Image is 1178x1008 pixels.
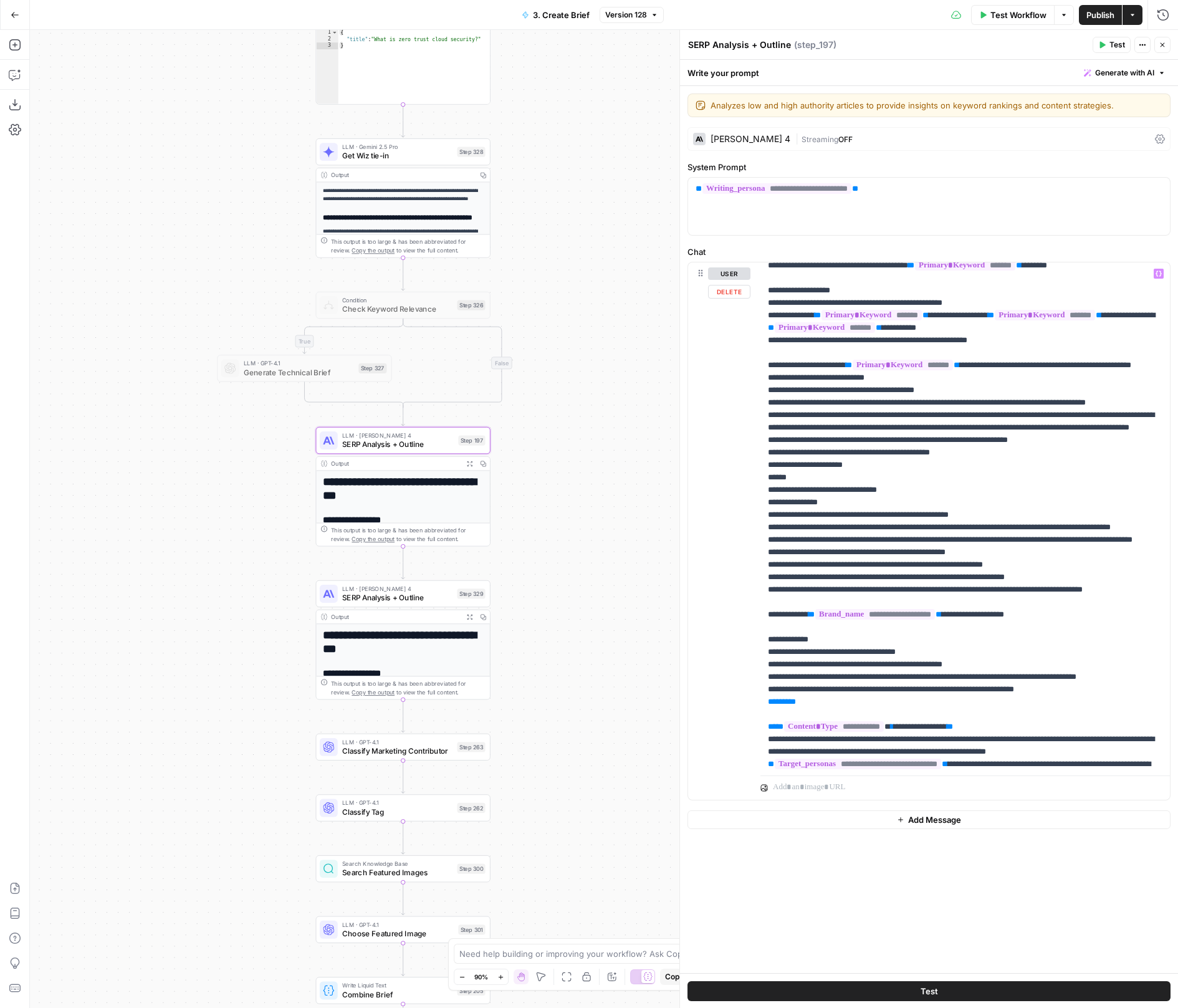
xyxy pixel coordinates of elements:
span: Search Knowledge Base [342,859,453,868]
span: Classify Marketing Contributor [342,746,453,757]
g: Edge from step_300 to step_301 [401,882,405,915]
span: Write Liquid Text [342,981,453,990]
span: Check Keyword Relevance [342,304,453,315]
textarea: Analyzes low and high authority articles to provide insights on keyword rankings and content stra... [711,99,1162,112]
textarea: SERP Analysis + Outline [688,39,791,51]
g: Edge from step_289 to step_328 [401,104,405,137]
button: Version 128 [600,7,664,23]
span: Generate with AI [1095,67,1154,79]
div: Step 328 [457,146,485,156]
g: Edge from step_263 to step_262 [401,760,405,793]
div: LLM · GPT-4.1Choose Featured ImageStep 301 [316,916,491,943]
div: Output [331,459,459,468]
span: LLM · GPT-4.1 [342,920,454,929]
div: Step 326 [457,300,485,310]
g: Edge from step_262 to step_300 [401,821,405,854]
div: This output is too large & has been abbreviated for review. to view the full content. [331,526,486,544]
span: Streaming [802,135,838,144]
span: Copy [665,971,684,982]
button: Delete [708,285,750,299]
div: Step 205 [457,986,485,996]
div: 1 [316,29,338,36]
div: Step 262 [457,803,485,813]
span: LLM · [PERSON_NAME] 4 [342,431,454,439]
g: Edge from step_329 to step_263 [401,699,405,732]
div: Step 300 [457,864,485,874]
span: Condition [342,295,453,304]
g: Edge from step_327 to step_326-conditional-end [304,382,403,408]
span: Test Workflow [990,9,1046,21]
div: Step 301 [458,924,485,934]
span: ( step_197 ) [794,39,836,51]
span: Choose Featured Image [342,928,454,939]
span: LLM · GPT-4.1 [244,358,354,367]
span: Search Featured Images [342,867,453,878]
span: LLM · Gemini 2.5 Pro [342,142,453,151]
div: Write Liquid TextCombine BriefStep 205 [316,977,491,1004]
button: Generate with AI [1079,65,1171,81]
div: This output is too large & has been abbreviated for review. to view the full content. [331,679,486,697]
div: LLM · GPT-4.1Classify Marketing ContributorStep 263 [316,734,491,761]
span: Combine Brief [342,989,453,1000]
div: Output [331,170,473,179]
span: Test [1109,39,1125,50]
label: System Prompt [687,161,1171,173]
span: Copy the output [352,689,395,696]
g: Edge from step_197 to step_329 [401,546,405,579]
button: Test [1093,37,1131,53]
div: userDelete [688,262,750,800]
g: Edge from step_301 to step_205 [401,943,405,976]
g: Edge from step_326 to step_327 [303,319,403,354]
span: SERP Analysis + Outline [342,592,453,603]
div: ConditionCheck Keyword RelevanceStep 326 [316,292,491,319]
span: LLM · GPT-4.1 [342,737,453,746]
button: Test [687,981,1171,1001]
g: Edge from step_328 to step_326 [401,257,405,290]
div: LLM · GPT-4.1Generate Technical BriefStep 327 [217,355,391,382]
div: 2 [316,36,338,42]
button: Copy [660,969,689,985]
div: [PERSON_NAME] 4 [711,135,790,143]
span: SERP Analysis + Outline [342,439,454,450]
button: Publish [1079,5,1122,25]
div: 3 [316,42,338,49]
span: Copy the output [352,535,395,542]
div: Step 327 [358,363,386,373]
div: Step 263 [457,742,485,752]
button: Add Message [687,810,1171,829]
div: Write your prompt [680,60,1178,85]
span: Copy the output [352,247,395,254]
g: Edge from step_326-conditional-end to step_197 [401,405,405,426]
span: Publish [1086,9,1114,21]
span: Generate Technical Brief [244,367,354,378]
span: Test [921,985,938,997]
button: 3. Create Brief [514,5,597,25]
g: Edge from step_326 to step_326-conditional-end [403,319,502,408]
button: user [708,267,750,280]
span: Add Message [908,814,961,826]
div: Step 329 [457,588,485,598]
span: Get Wiz tie-in [342,150,453,161]
span: Version 128 [605,9,647,21]
span: LLM · GPT-4.1 [342,799,453,807]
span: 3. Create Brief [533,9,590,21]
div: Step 197 [458,435,485,445]
span: | [795,132,802,145]
label: Chat [687,246,1171,258]
span: LLM · [PERSON_NAME] 4 [342,584,453,593]
span: OFF [838,135,853,144]
span: Toggle code folding, rows 1 through 3 [332,29,338,36]
div: Output [331,612,459,621]
div: This output is too large & has been abbreviated for review. to view the full content. [331,237,486,255]
div: Search Knowledge BaseSearch Featured ImagesStep 300 [316,855,491,882]
span: 90% [474,972,488,982]
span: Classify Tag [342,806,453,817]
div: LLM · GPT-4.1Classify TagStep 262 [316,794,491,821]
button: Test Workflow [971,5,1054,25]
